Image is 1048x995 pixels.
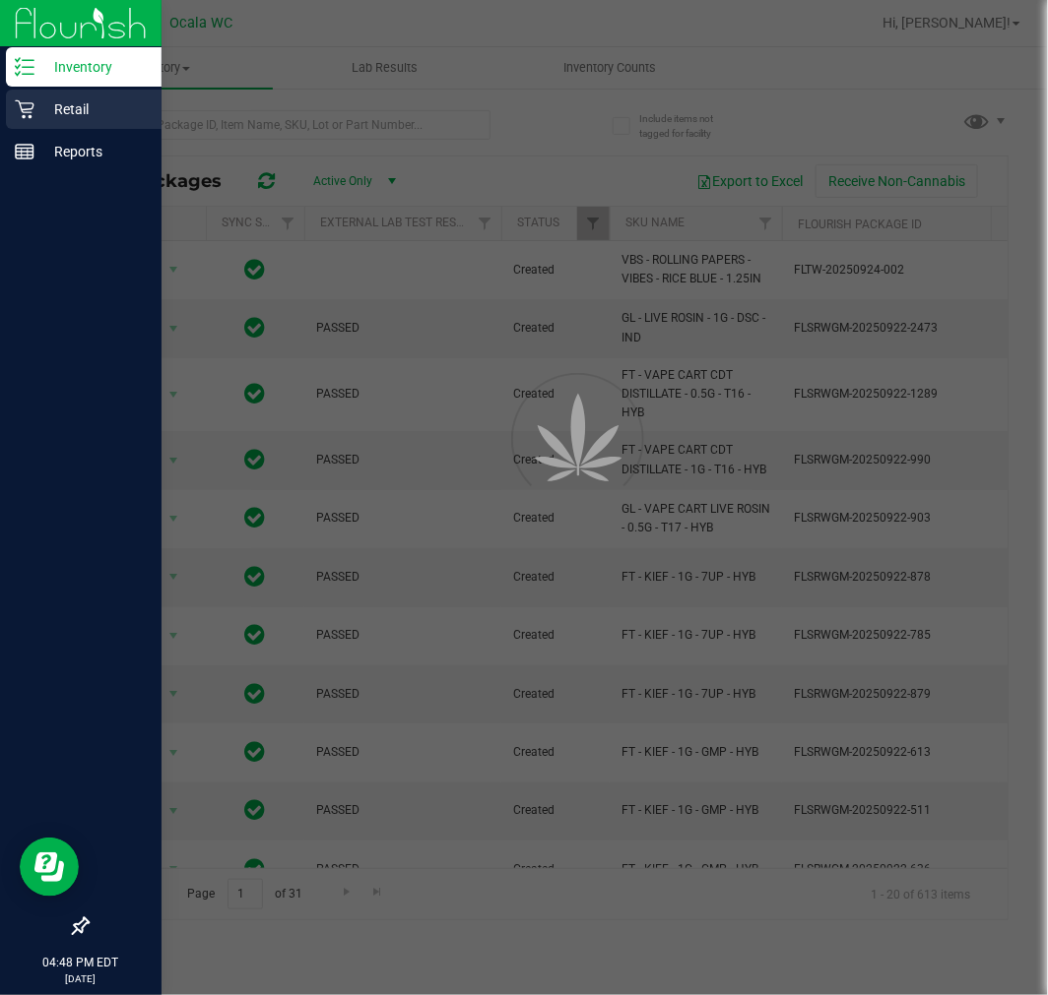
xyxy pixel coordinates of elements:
[34,97,153,121] p: Retail
[20,838,79,897] iframe: Resource center
[15,99,34,119] inline-svg: Retail
[15,57,34,77] inline-svg: Inventory
[9,971,153,986] p: [DATE]
[34,55,153,79] p: Inventory
[9,954,153,971] p: 04:48 PM EDT
[34,140,153,163] p: Reports
[15,142,34,161] inline-svg: Reports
